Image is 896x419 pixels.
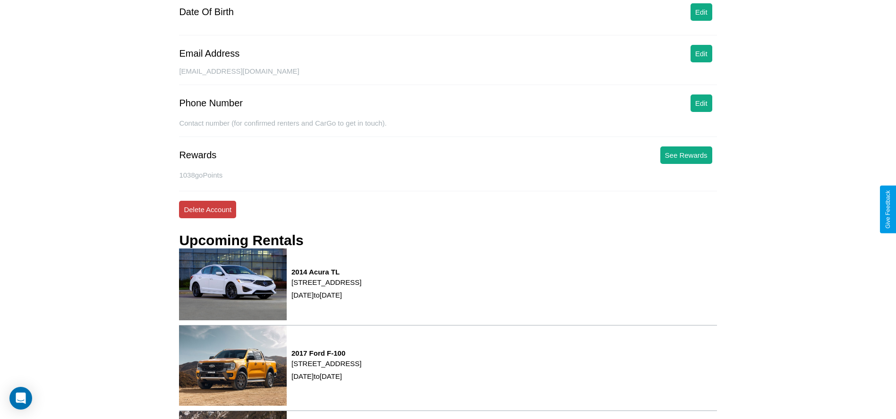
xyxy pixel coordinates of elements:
[179,7,234,17] div: Date Of Birth
[179,248,287,320] img: rental
[179,169,717,181] p: 1038 goPoints
[691,45,712,62] button: Edit
[179,201,236,218] button: Delete Account
[291,349,361,357] h3: 2017 Ford F-100
[9,387,32,410] div: Open Intercom Messenger
[179,150,216,161] div: Rewards
[179,325,287,406] img: rental
[660,146,712,164] button: See Rewards
[691,3,712,21] button: Edit
[179,98,243,109] div: Phone Number
[291,357,361,370] p: [STREET_ADDRESS]
[291,268,361,276] h3: 2014 Acura TL
[179,232,303,248] h3: Upcoming Rentals
[179,48,239,59] div: Email Address
[885,190,891,229] div: Give Feedback
[691,94,712,112] button: Edit
[291,370,361,383] p: [DATE] to [DATE]
[179,67,717,85] div: [EMAIL_ADDRESS][DOMAIN_NAME]
[291,289,361,301] p: [DATE] to [DATE]
[179,119,717,137] div: Contact number (for confirmed renters and CarGo to get in touch).
[291,276,361,289] p: [STREET_ADDRESS]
